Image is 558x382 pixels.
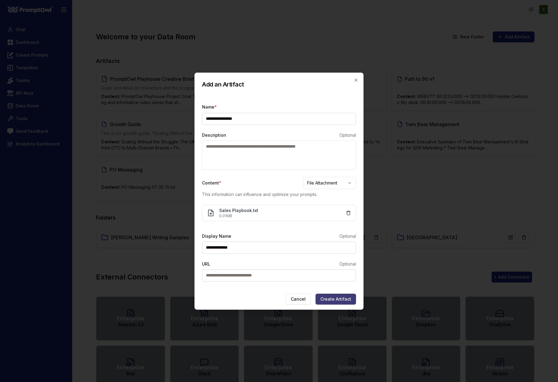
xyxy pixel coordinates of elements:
[316,294,356,305] button: Create Artifact
[202,104,217,109] label: Name
[339,132,356,138] span: Optional
[346,211,351,215] button: delete
[339,261,356,267] span: Optional
[202,80,356,89] h2: Add an Artifact
[219,214,258,218] p: 0.01 MB
[202,261,210,267] label: URL
[202,233,231,239] label: Display Name
[202,180,221,186] label: Content
[219,207,258,214] p: Sales Playbook.txt
[339,233,356,239] span: Optional
[286,294,311,305] button: Cancel
[202,191,356,198] p: This information can influence and optimize your prompts.
[202,132,226,138] label: Description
